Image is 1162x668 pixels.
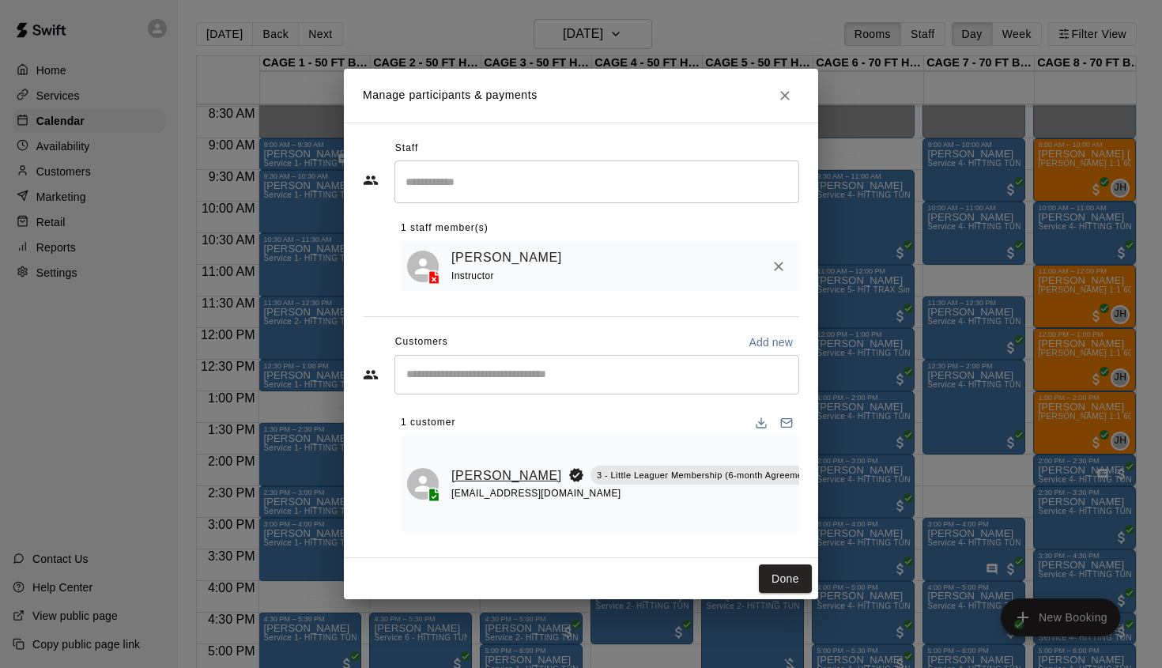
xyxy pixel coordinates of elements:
span: Staff [395,136,418,161]
button: Remove [764,252,793,281]
svg: Staff [363,172,379,188]
button: Close [771,81,799,110]
span: 1 staff member(s) [401,216,489,241]
span: Customers [395,330,448,355]
p: Add new [749,334,793,350]
div: Alex Lipsky [407,468,439,500]
button: Done [759,564,812,594]
a: [PERSON_NAME] [451,247,562,268]
button: Add new [742,330,799,355]
span: [EMAIL_ADDRESS][DOMAIN_NAME] [451,488,621,499]
div: TJ Wilcoxson [407,251,439,282]
div: Search staff [394,160,799,202]
span: Instructor [451,270,494,281]
a: [PERSON_NAME] [451,466,562,486]
svg: Customers [363,367,379,383]
p: Manage participants & payments [363,87,538,104]
svg: Booking Owner [568,467,584,483]
button: Email participants [774,410,799,436]
p: 3 - Little Leaguer Membership (6-month Agreement from Purchase Date) [597,469,900,482]
button: Download list [749,410,774,436]
span: 1 customer [401,410,455,436]
div: Start typing to search customers... [394,355,799,394]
